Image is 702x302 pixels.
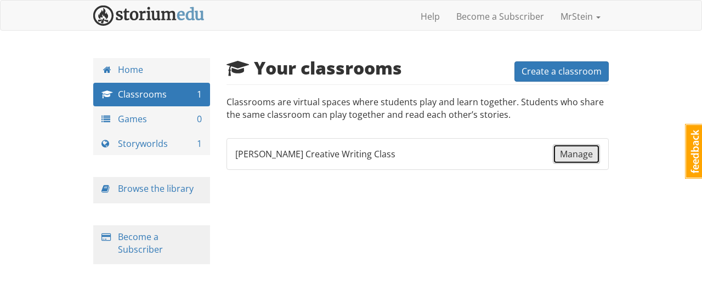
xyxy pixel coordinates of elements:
a: Games 0 [93,107,210,131]
span: 1 [197,138,202,150]
p: Classrooms are virtual spaces where students play and learn together. Students who share the same... [227,96,609,132]
a: Become a Subscriber [448,3,552,30]
a: Manage [553,144,600,164]
button: Create a classroom [514,61,609,82]
span: 1 [197,88,202,101]
span: Create a classroom [522,65,602,77]
a: Storyworlds 1 [93,132,210,156]
a: Browse the library [118,183,194,195]
a: Help [412,3,448,30]
a: Become a Subscriber [118,231,163,255]
span: 0 [197,113,202,126]
span: Manage [560,148,593,160]
span: [PERSON_NAME] Creative Writing Class [235,148,395,161]
a: Classrooms 1 [93,83,210,106]
img: StoriumEDU [93,5,205,26]
a: MrStein [552,3,609,30]
h2: Your classrooms [227,58,402,77]
a: Home [93,58,210,82]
